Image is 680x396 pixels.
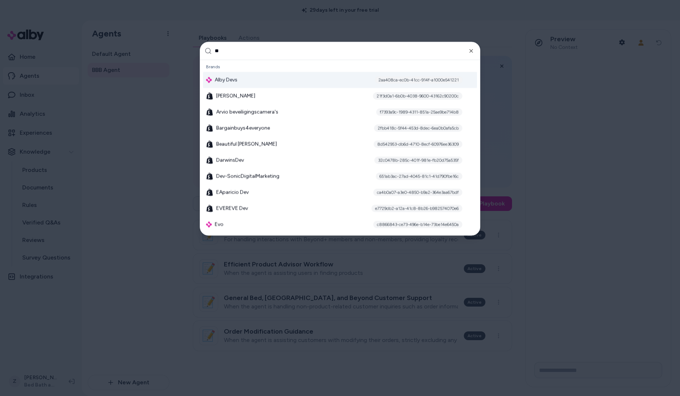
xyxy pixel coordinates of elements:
[203,61,477,72] div: Brands
[373,188,462,196] div: ca4b0a07-a3e0-4850-b9a2-364e3aa67bdf
[216,124,270,131] span: Bargainbuys4everyone
[373,220,462,228] div: c8866843-ce73-496e-b14e-73be14e6450a
[216,156,244,164] span: DarwinsDev
[371,204,462,212] div: e7729db2-a12a-41c8-8b26-b982574070e6
[216,108,278,115] span: Arvio beveiligingscamera's
[215,76,237,83] span: Alby Devs
[373,92,462,99] div: 21f3d0a1-6b0b-4038-9600-43162c90200c
[216,140,277,147] span: Beautiful [PERSON_NAME]
[216,188,249,196] span: EAparicio Dev
[374,124,462,131] div: 2fbb418c-5f44-453d-8dec-6ea0b0afa5cb
[376,108,462,115] div: f7393a9c-1989-4311-851a-25ae9be714b8
[374,140,462,147] div: 8d542953-db6d-4710-8ecf-60976ee36309
[200,60,480,235] div: Suggestions
[206,221,212,227] img: alby Logo
[374,156,462,164] div: 32c0478b-285c-401f-981e-fb20d75a535f
[376,172,462,180] div: 651ab3ac-27ad-4045-81c1-41d790fbe16c
[216,204,248,212] span: EVEREVE Dev
[216,92,255,99] span: [PERSON_NAME]
[216,172,279,180] span: Dev-SonicDigitalMarketing
[206,77,212,82] img: alby Logo
[215,220,224,228] span: Evo
[375,76,462,83] div: 2aa408ca-ec0b-41cc-914f-a1000e541221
